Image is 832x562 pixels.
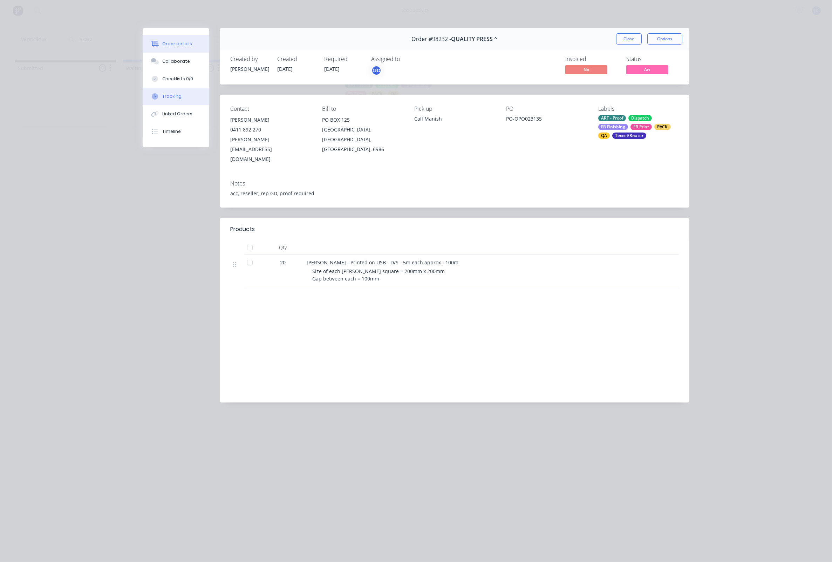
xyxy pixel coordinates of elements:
div: ART - Proof [598,115,626,121]
div: Pick up [414,106,495,112]
div: PO BOX 125[GEOGRAPHIC_DATA], [GEOGRAPHIC_DATA], [GEOGRAPHIC_DATA], 6986 [322,115,403,154]
div: PO BOX 125 [322,115,403,125]
div: Created [277,56,316,62]
span: Order #98232 - [412,36,451,42]
button: Timeline [143,123,209,140]
button: Linked Orders [143,105,209,123]
button: Collaborate [143,53,209,70]
div: Timeline [162,128,181,135]
div: Labels [598,106,679,112]
div: [PERSON_NAME][EMAIL_ADDRESS][DOMAIN_NAME] [230,135,311,164]
div: Bill to [322,106,403,112]
span: [DATE] [324,66,340,72]
div: Collaborate [162,58,190,65]
span: 20 [280,259,286,266]
div: Notes [230,180,679,187]
div: Invoiced [565,56,618,62]
div: acc, reseller, rep GD, proof required [230,190,679,197]
div: Linked Orders [162,111,192,117]
div: 0411 892 270 [230,125,311,135]
div: Tracking [162,93,182,100]
div: [PERSON_NAME] [230,65,269,73]
div: Dispatch [628,115,652,121]
div: Order details [162,41,192,47]
button: Options [647,33,682,45]
span: [PERSON_NAME] - Printed on USB - D/S - 5m each approx - 100m [307,259,458,266]
div: Created by [230,56,269,62]
div: QA [598,133,610,139]
div: PACK [654,124,671,130]
span: Art [626,65,668,74]
div: Assigned to [371,56,441,62]
div: [GEOGRAPHIC_DATA], [GEOGRAPHIC_DATA], [GEOGRAPHIC_DATA], 6986 [322,125,403,154]
button: Close [616,33,642,45]
div: [PERSON_NAME]0411 892 270[PERSON_NAME][EMAIL_ADDRESS][DOMAIN_NAME] [230,115,311,164]
button: Order details [143,35,209,53]
div: Checklists 0/0 [162,76,193,82]
div: Required [324,56,363,62]
div: FB Print [630,124,652,130]
button: Art [626,65,668,76]
button: Tracking [143,88,209,105]
div: [PERSON_NAME] [230,115,311,125]
button: GD [371,65,382,76]
div: Contact [230,106,311,112]
button: Checklists 0/0 [143,70,209,88]
div: Status [626,56,679,62]
div: PO [506,106,587,112]
span: No [565,65,607,74]
span: Size of each [PERSON_NAME] square = 200mm x 200mm Gap between each = 100mm [312,268,446,282]
div: Call Manish [414,115,495,122]
span: QUALITY PRESS ^ [451,36,498,42]
div: Products [230,225,255,233]
div: Qty [262,241,304,255]
div: FB Finishing [598,124,628,130]
div: Texcel/Router [612,133,646,139]
div: PO-OPO023135 [506,115,587,125]
span: [DATE] [277,66,293,72]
